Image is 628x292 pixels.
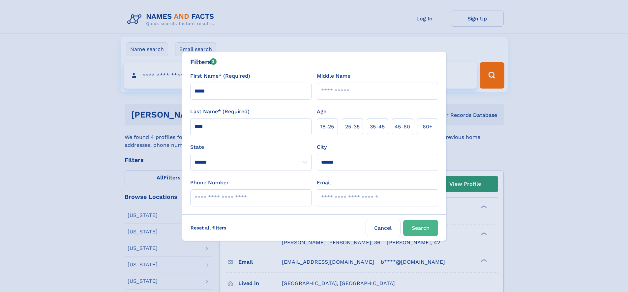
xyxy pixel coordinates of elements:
[423,123,433,131] span: 60+
[317,143,327,151] label: City
[370,123,385,131] span: 35‑45
[320,123,334,131] span: 18‑25
[190,143,312,151] label: State
[317,108,326,116] label: Age
[190,57,217,67] div: Filters
[190,108,250,116] label: Last Name* (Required)
[366,220,401,236] label: Cancel
[345,123,360,131] span: 25‑35
[190,179,229,187] label: Phone Number
[186,220,231,236] label: Reset all filters
[403,220,438,236] button: Search
[190,72,250,80] label: First Name* (Required)
[395,123,410,131] span: 45‑60
[317,72,350,80] label: Middle Name
[317,179,331,187] label: Email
